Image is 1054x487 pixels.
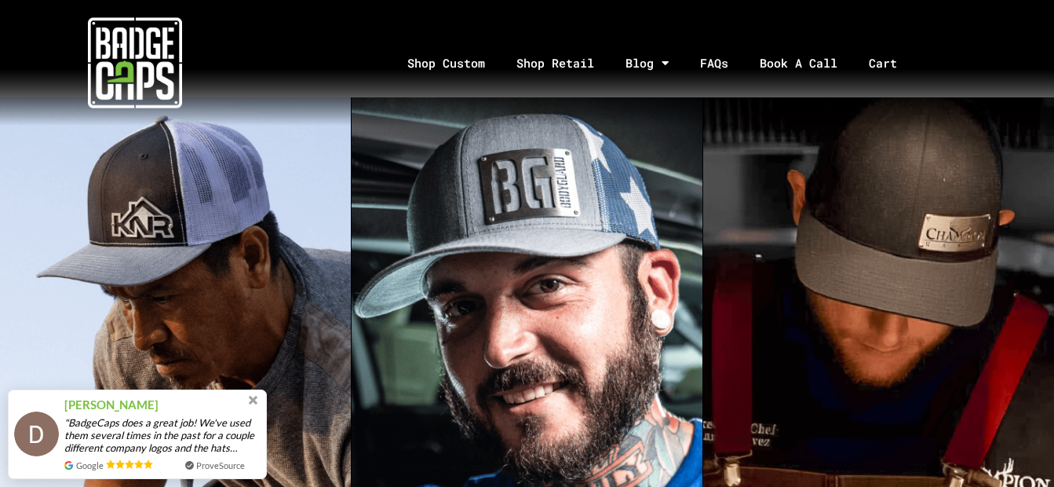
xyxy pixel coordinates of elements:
[271,22,1054,104] nav: Menu
[610,22,684,104] a: Blog
[392,22,501,104] a: Shop Custom
[76,459,104,472] span: Google
[853,22,932,104] a: Cart
[64,461,73,470] img: provesource review source
[501,22,610,104] a: Shop Retail
[684,22,744,104] a: FAQs
[64,416,261,454] span: "BadgeCaps does a great job! We've used them several times in the past for a couple different com...
[976,412,1054,487] iframe: Chat Widget
[744,22,853,104] a: Book A Call
[196,459,245,472] a: ProveSource
[14,412,59,456] img: provesource social proof notification image
[64,396,159,414] span: [PERSON_NAME]
[88,16,182,110] img: badgecaps white logo with green acccent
